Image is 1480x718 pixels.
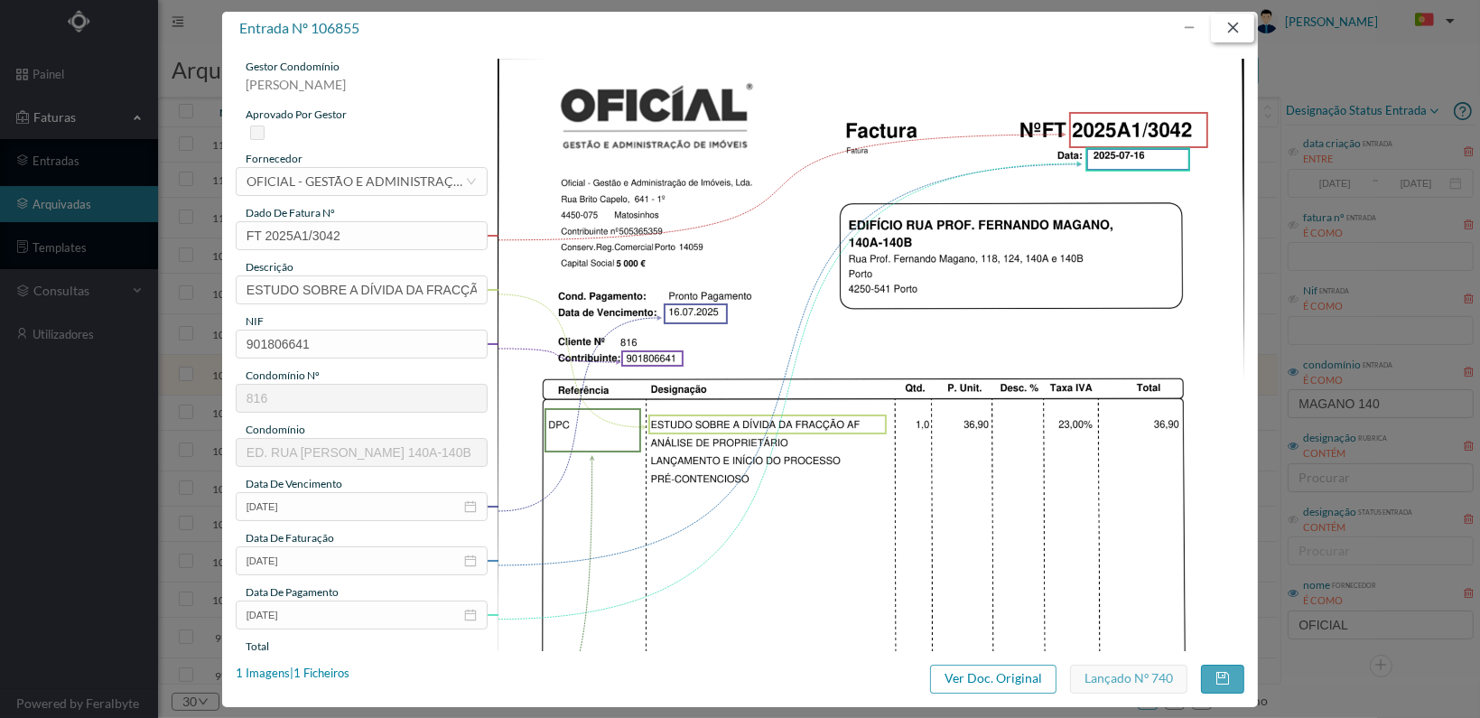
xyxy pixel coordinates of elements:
div: [PERSON_NAME] [236,75,488,107]
span: data de pagamento [246,585,339,599]
span: entrada nº 106855 [239,19,359,36]
span: gestor condomínio [246,60,340,73]
i: icon: calendar [464,555,477,567]
div: OFICIAL - GESTÃO E ADMINISTRAÇÃO DE IMÓVEIS LDA [247,168,465,195]
span: total [246,639,269,653]
i: icon: calendar [464,500,477,513]
button: PT [1401,6,1462,35]
span: condomínio nº [246,368,320,382]
span: data de vencimento [246,477,342,490]
i: icon: down [466,176,477,187]
button: Ver Doc. Original [930,665,1056,694]
span: descrição [246,260,293,274]
span: NIF [246,314,264,328]
span: aprovado por gestor [246,107,347,121]
i: icon: calendar [464,609,477,621]
span: data de faturação [246,531,334,545]
button: Lançado nº 740 [1070,665,1187,694]
span: condomínio [246,423,305,436]
span: dado de fatura nº [246,206,335,219]
div: 1 Imagens | 1 Ficheiros [236,665,349,683]
span: fornecedor [246,152,303,165]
